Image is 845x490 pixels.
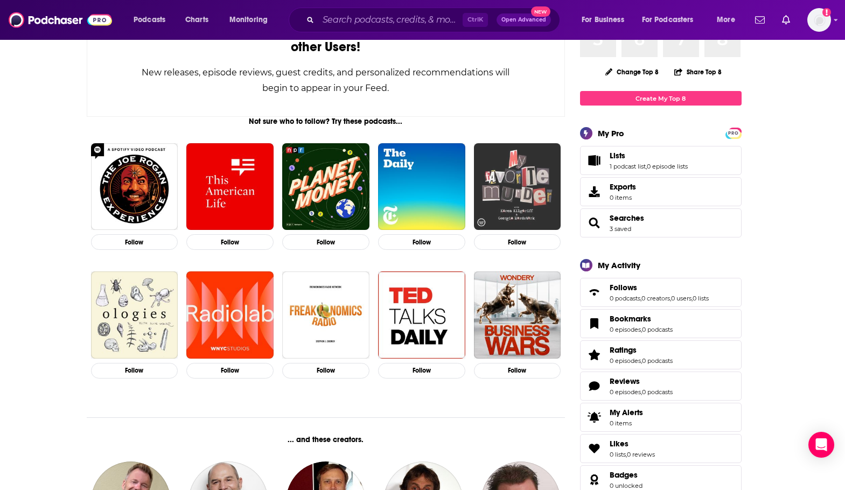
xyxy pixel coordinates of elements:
[598,260,640,270] div: My Activity
[709,11,749,29] button: open menu
[808,432,834,458] div: Open Intercom Messenger
[584,316,605,331] a: Bookmarks
[751,11,769,29] a: Show notifications dropdown
[378,271,465,359] img: TED Talks Daily
[610,470,643,480] a: Badges
[693,295,709,302] a: 0 lists
[584,410,605,425] span: My Alerts
[584,215,605,230] a: Searches
[580,208,742,237] span: Searches
[822,8,831,17] svg: Add a profile image
[378,143,465,230] a: The Daily
[610,408,643,417] span: My Alerts
[87,117,565,126] div: Not sure who to follow? Try these podcasts...
[807,8,831,32] img: User Profile
[229,12,268,27] span: Monitoring
[126,11,179,29] button: open menu
[646,163,647,170] span: ,
[580,340,742,369] span: Ratings
[584,285,605,300] a: Follows
[580,309,742,338] span: Bookmarks
[641,357,642,365] span: ,
[91,234,178,250] button: Follow
[610,151,688,160] a: Lists
[497,13,551,26] button: Open AdvancedNew
[671,295,692,302] a: 0 users
[692,295,693,302] span: ,
[378,234,465,250] button: Follow
[186,363,274,379] button: Follow
[186,271,274,359] a: Radiolab
[610,182,636,192] span: Exports
[378,363,465,379] button: Follow
[610,314,673,324] a: Bookmarks
[178,11,215,29] a: Charts
[674,61,722,82] button: Share Top 8
[610,376,673,386] a: Reviews
[501,17,546,23] span: Open Advanced
[185,12,208,27] span: Charts
[186,143,274,230] img: This American Life
[598,128,624,138] div: My Pro
[610,388,641,396] a: 0 episodes
[642,388,673,396] a: 0 podcasts
[584,347,605,362] a: Ratings
[9,10,112,30] img: Podchaser - Follow, Share and Rate Podcasts
[574,11,638,29] button: open menu
[91,363,178,379] button: Follow
[610,213,644,223] a: Searches
[134,12,165,27] span: Podcasts
[299,8,570,32] div: Search podcasts, credits, & more...
[584,472,605,487] a: Badges
[807,8,831,32] button: Show profile menu
[282,143,369,230] img: Planet Money
[610,419,643,427] span: 0 items
[186,234,274,250] button: Follow
[641,295,670,302] a: 0 creators
[580,372,742,401] span: Reviews
[642,357,673,365] a: 0 podcasts
[727,129,740,137] span: PRO
[610,194,636,201] span: 0 items
[474,271,561,359] img: Business Wars
[463,13,488,27] span: Ctrl K
[584,153,605,168] a: Lists
[670,295,671,302] span: ,
[610,283,709,292] a: Follows
[584,441,605,456] a: Likes
[318,11,463,29] input: Search podcasts, credits, & more...
[474,363,561,379] button: Follow
[610,470,638,480] span: Badges
[580,91,742,106] a: Create My Top 8
[610,357,641,365] a: 0 episodes
[610,345,637,355] span: Ratings
[282,363,369,379] button: Follow
[610,451,626,458] a: 0 lists
[610,295,640,302] a: 0 podcasts
[610,376,640,386] span: Reviews
[610,283,637,292] span: Follows
[807,8,831,32] span: Logged in as mdekoning
[91,143,178,230] a: The Joe Rogan Experience
[610,326,641,333] a: 0 episodes
[531,6,550,17] span: New
[641,388,642,396] span: ,
[282,271,369,359] a: Freakonomics Radio
[717,12,735,27] span: More
[222,11,282,29] button: open menu
[627,451,655,458] a: 0 reviews
[87,435,565,444] div: ... and these creators.
[610,482,643,489] a: 0 unlocked
[474,143,561,230] img: My Favorite Murder with Karen Kilgariff and Georgia Hardstark
[610,314,651,324] span: Bookmarks
[580,177,742,206] a: Exports
[580,434,742,463] span: Likes
[647,163,688,170] a: 0 episode lists
[635,11,709,29] button: open menu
